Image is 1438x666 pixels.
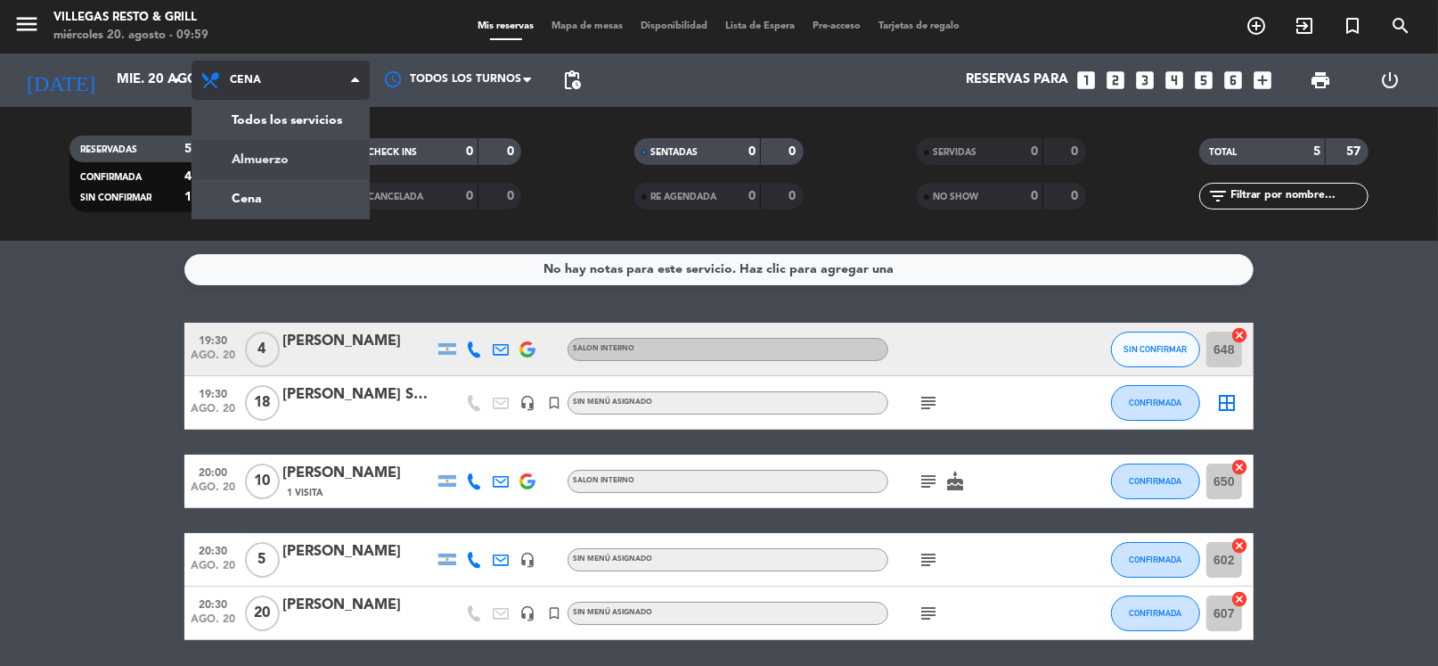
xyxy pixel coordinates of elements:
[245,542,280,578] span: 5
[192,101,369,140] a: Todos los servicios
[245,385,280,421] span: 18
[918,603,939,624] i: subject
[519,552,535,568] i: headset_mic
[166,70,187,91] i: arrow_drop_down
[80,173,142,182] span: CONFIRMADA
[748,145,756,158] strong: 0
[1346,145,1364,158] strong: 57
[1311,70,1332,91] span: print
[1130,398,1182,407] span: CONFIRMADA
[245,596,280,631] span: 20
[543,21,633,31] span: Mapa de mesas
[1221,69,1245,92] i: looks_6
[1111,464,1200,499] button: CONFIRMADA
[933,148,976,157] span: SERVIDAS
[53,27,208,45] div: miércoles 20. agosto - 09:59
[184,170,192,183] strong: 4
[184,191,192,203] strong: 1
[1216,392,1238,414] i: border_all
[573,477,634,484] span: SALON INTERNO
[368,148,417,157] span: CHECK INS
[507,145,518,158] strong: 0
[573,345,634,352] span: SALON INTERNO
[1230,458,1248,476] i: cancel
[245,464,280,499] span: 10
[1124,344,1188,354] span: SIN CONFIRMAR
[1130,608,1182,618] span: CONFIRMADA
[1130,555,1182,564] span: CONFIRMADA
[1111,542,1200,578] button: CONFIRMADA
[191,329,235,349] span: 19:30
[519,605,535,621] i: headset_mic
[633,21,717,31] span: Disponibilidad
[788,145,799,158] strong: 0
[717,21,805,31] span: Lista de Espera
[561,70,583,91] span: pending_actions
[546,605,562,621] i: turned_in_not
[1208,185,1230,207] i: filter_list
[1163,69,1186,92] i: looks_4
[918,392,939,414] i: subject
[466,145,473,158] strong: 0
[1294,15,1315,37] i: exit_to_app
[191,461,235,481] span: 20:00
[191,560,235,580] span: ago. 20
[788,190,799,202] strong: 0
[282,383,434,407] div: [PERSON_NAME] Servicios América
[184,143,192,155] strong: 5
[1111,385,1200,421] button: CONFIRMADA
[470,21,543,31] span: Mis reservas
[748,190,756,202] strong: 0
[282,330,434,353] div: [PERSON_NAME]
[1230,537,1248,555] i: cancel
[282,594,434,617] div: [PERSON_NAME]
[573,609,652,616] span: Sin menú asignado
[519,395,535,411] i: headset_mic
[1111,596,1200,631] button: CONFIRMADA
[1210,148,1238,157] span: TOTAL
[1130,476,1182,486] span: CONFIRMADA
[1071,190,1082,202] strong: 0
[519,341,535,358] img: google-logo.png
[1230,590,1248,608] i: cancel
[933,193,978,201] span: NO SHOW
[80,193,151,202] span: SIN CONFIRMAR
[282,462,434,485] div: [PERSON_NAME]
[918,549,939,571] i: subject
[287,486,323,500] span: 1 Visita
[1251,69,1274,92] i: add_box
[1111,332,1200,367] button: SIN CONFIRMAR
[966,72,1068,88] span: Reservas para
[870,21,969,31] span: Tarjetas de regalo
[519,473,535,489] img: google-logo.png
[191,349,235,370] span: ago. 20
[1192,69,1215,92] i: looks_5
[573,555,652,563] span: Sin menú asignado
[192,179,369,218] a: Cena
[1356,53,1426,107] div: LOG OUT
[1379,70,1401,91] i: power_settings_new
[13,11,40,37] i: menu
[805,21,870,31] span: Pre-acceso
[1390,15,1411,37] i: search
[80,145,137,154] span: RESERVADAS
[191,539,235,560] span: 20:30
[1246,15,1267,37] i: add_circle_outline
[192,140,369,179] a: Almuerzo
[368,193,423,201] span: CANCELADA
[1230,326,1248,344] i: cancel
[944,471,966,492] i: cake
[13,61,108,100] i: [DATE]
[282,540,434,563] div: [PERSON_NAME]
[1313,145,1320,158] strong: 5
[191,593,235,613] span: 20:30
[1074,69,1098,92] i: looks_one
[546,395,562,411] i: turned_in_not
[230,74,261,86] span: Cena
[918,471,939,492] i: subject
[466,190,473,202] strong: 0
[1071,145,1082,158] strong: 0
[245,332,280,367] span: 4
[544,259,895,280] div: No hay notas para este servicio. Haz clic para agregar una
[650,148,698,157] span: SENTADAS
